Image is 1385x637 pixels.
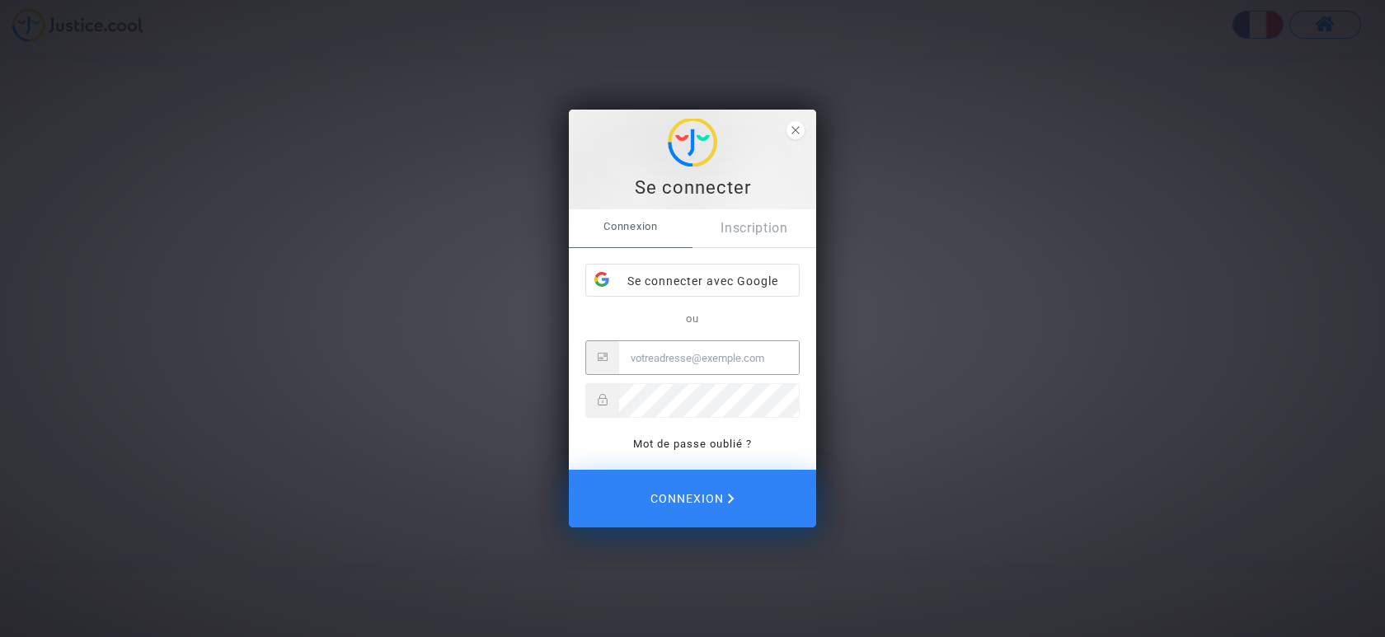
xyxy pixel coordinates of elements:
div: Se connecter [578,176,807,200]
a: Inscription [692,209,816,247]
span: Connexion [650,481,735,516]
input: Email [619,341,799,374]
div: Se connecter avec Google [586,265,799,297]
span: close [786,121,805,139]
span: Connexion [569,209,692,244]
button: Connexion [569,470,816,527]
input: Password [619,384,799,417]
span: ou [686,312,699,325]
a: Mot de passe oublié ? [633,438,752,450]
